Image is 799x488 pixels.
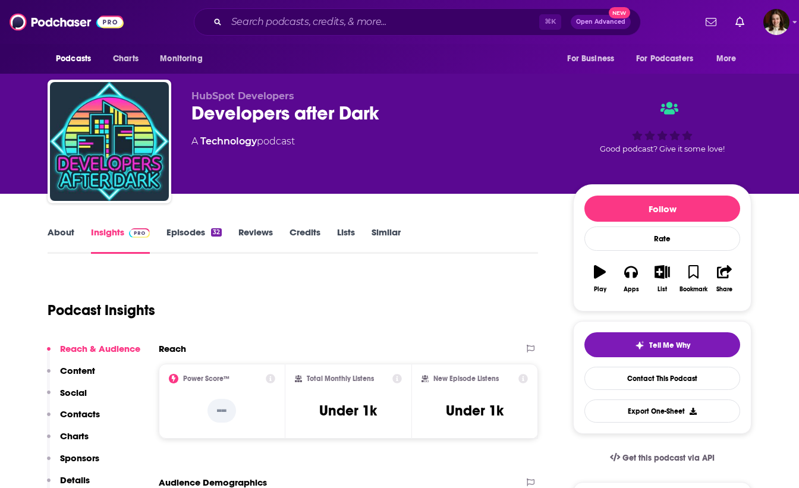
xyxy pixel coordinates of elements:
[708,48,751,70] button: open menu
[129,228,150,238] img: Podchaser Pro
[628,48,710,70] button: open menu
[238,226,273,254] a: Reviews
[48,48,106,70] button: open menu
[191,90,294,102] span: HubSpot Developers
[584,332,740,357] button: tell me why sparkleTell Me Why
[763,9,789,35] img: User Profile
[600,443,724,473] a: Get this podcast via API
[307,374,374,383] h2: Total Monthly Listens
[48,301,155,319] h1: Podcast Insights
[584,399,740,423] button: Export One-Sheet
[567,51,614,67] span: For Business
[183,374,229,383] h2: Power Score™
[573,90,751,164] div: Good podcast? Give it some love!
[609,7,630,18] span: New
[60,343,140,354] p: Reach & Audience
[622,453,715,463] span: Get this podcast via API
[571,15,631,29] button: Open AdvancedNew
[446,402,504,420] h3: Under 1k
[649,341,690,350] span: Tell Me Why
[191,134,295,149] div: A podcast
[227,12,539,32] input: Search podcasts, credits, & more...
[584,257,615,300] button: Play
[10,11,124,33] img: Podchaser - Follow, Share and Rate Podcasts
[113,51,139,67] span: Charts
[166,226,222,254] a: Episodes32
[47,365,95,387] button: Content
[159,477,267,488] h2: Audience Demographics
[701,12,721,32] a: Show notifications dropdown
[211,228,222,237] div: 32
[207,399,236,423] p: --
[576,19,625,25] span: Open Advanced
[200,136,257,147] a: Technology
[709,257,740,300] button: Share
[50,82,169,201] img: Developers after Dark
[636,51,693,67] span: For Podcasters
[716,51,737,67] span: More
[194,8,641,36] div: Search podcasts, credits, & more...
[559,48,629,70] button: open menu
[635,341,644,350] img: tell me why sparkle
[60,365,95,376] p: Content
[584,367,740,390] a: Contact This Podcast
[433,374,499,383] h2: New Episode Listens
[152,48,218,70] button: open menu
[337,226,355,254] a: Lists
[47,408,100,430] button: Contacts
[60,474,90,486] p: Details
[47,343,140,365] button: Reach & Audience
[60,430,89,442] p: Charts
[624,286,639,293] div: Apps
[658,286,667,293] div: List
[47,452,99,474] button: Sponsors
[290,226,320,254] a: Credits
[594,286,606,293] div: Play
[647,257,678,300] button: List
[763,9,789,35] button: Show profile menu
[60,387,87,398] p: Social
[372,226,401,254] a: Similar
[48,226,74,254] a: About
[160,51,202,67] span: Monitoring
[56,51,91,67] span: Podcasts
[159,343,186,354] h2: Reach
[731,12,749,32] a: Show notifications dropdown
[105,48,146,70] a: Charts
[60,452,99,464] p: Sponsors
[584,196,740,222] button: Follow
[60,408,100,420] p: Contacts
[319,402,377,420] h3: Under 1k
[615,257,646,300] button: Apps
[584,226,740,251] div: Rate
[763,9,789,35] span: Logged in as MGile
[539,14,561,30] span: ⌘ K
[47,430,89,452] button: Charts
[680,286,707,293] div: Bookmark
[716,286,732,293] div: Share
[600,144,725,153] span: Good podcast? Give it some love!
[678,257,709,300] button: Bookmark
[47,387,87,409] button: Social
[91,226,150,254] a: InsightsPodchaser Pro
